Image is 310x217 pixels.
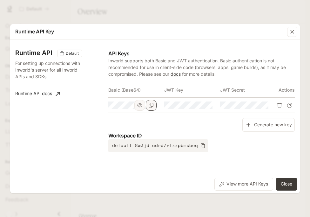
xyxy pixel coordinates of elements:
[108,82,164,98] th: Basic (Base64)
[214,178,273,191] button: View more API Keys
[63,51,81,56] span: Default
[15,60,81,80] p: For setting up connections with Inworld's server for all Inworld APIs and SDKs.
[57,50,82,57] div: These keys will apply to your current workspace only
[285,100,295,110] button: Suspend API key
[242,118,295,132] button: Generate new key
[146,100,157,111] button: Copy Basic (Base64)
[108,139,208,152] button: default-8w3jd-adrd7rlxxpbmsbeq
[164,82,220,98] th: JWT Key
[15,28,54,35] p: Runtime API Key
[108,50,295,57] p: API Keys
[276,178,297,191] button: Close
[108,132,295,139] p: Workspace ID
[13,87,62,100] a: Runtime API docs
[15,50,52,56] h3: Runtime API
[276,82,295,98] th: Actions
[108,57,295,77] p: Inworld supports both Basic and JWT authentication. Basic authentication is not recommended for u...
[274,100,285,110] button: Delete API key
[220,82,276,98] th: JWT Secret
[171,71,181,77] a: docs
